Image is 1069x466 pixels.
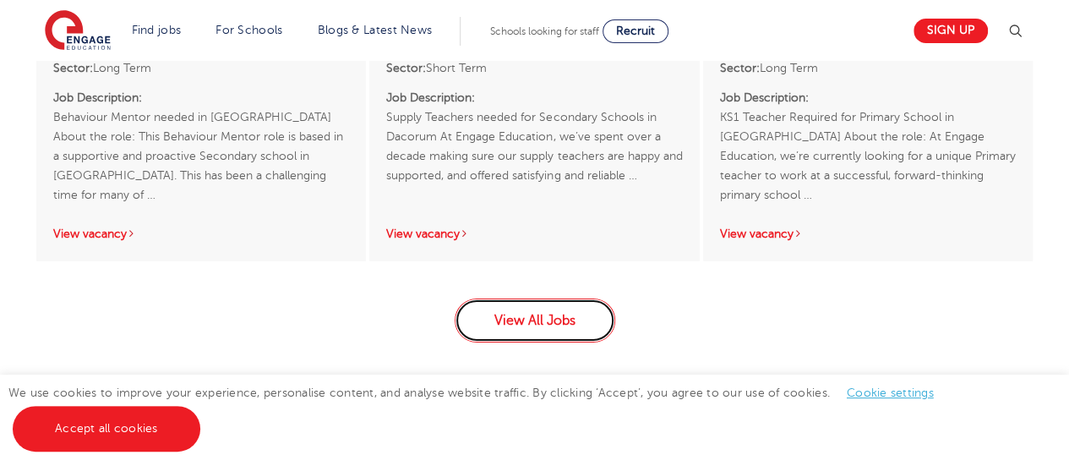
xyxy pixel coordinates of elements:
a: View vacancy [720,228,803,240]
span: We use cookies to improve your experience, personalise content, and analyse website traffic. By c... [8,387,951,435]
a: For Schools [215,24,282,36]
a: View All Jobs [455,299,615,343]
strong: Job Description: [386,91,475,104]
p: Behaviour Mentor needed in [GEOGRAPHIC_DATA] About the role: This Behaviour Mentor role is based ... [53,88,349,205]
a: Blogs & Latest News [318,24,433,36]
a: View vacancy [53,228,136,240]
li: Long Term [53,58,349,78]
li: Long Term [720,58,1016,78]
a: Find jobs [132,24,182,36]
img: Engage Education [45,10,111,52]
p: KS1 Teacher Required for Primary School in [GEOGRAPHIC_DATA] About the role: At Engage Education,... [720,88,1016,205]
a: Recruit [603,19,668,43]
p: Supply Teachers needed for Secondary Schools in Dacorum At Engage Education, we’ve spent over a d... [386,88,682,205]
a: Accept all cookies [13,406,200,452]
a: Sign up [914,19,988,43]
strong: Sector: [720,62,760,74]
strong: Sector: [386,62,426,74]
a: Cookie settings [847,387,934,399]
li: Short Term [386,58,682,78]
strong: Job Description: [720,91,809,104]
a: View vacancy [386,228,469,240]
strong: Sector: [53,62,93,74]
span: Schools looking for staff [490,25,599,37]
strong: Job Description: [53,91,142,104]
span: Recruit [616,25,655,37]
